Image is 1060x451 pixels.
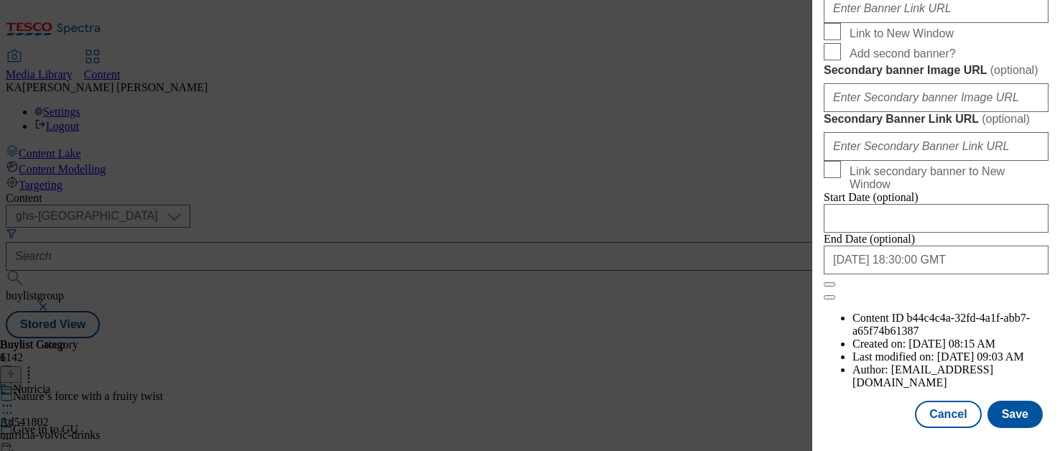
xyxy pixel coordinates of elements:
[850,165,1043,191] span: Link secondary banner to New Window
[987,401,1043,428] button: Save
[852,363,1049,389] li: Author:
[824,83,1049,112] input: Enter Secondary banner Image URL
[850,27,954,40] span: Link to New Window
[824,191,919,203] span: Start Date (optional)
[824,63,1049,78] label: Secondary banner Image URL
[852,312,1030,337] span: b44c4c4a-32fd-4a1f-abb7-a65f74b61387
[824,246,1049,274] input: Enter Date
[824,233,915,245] span: End Date (optional)
[982,113,1030,125] span: ( optional )
[824,132,1049,161] input: Enter Secondary Banner Link URL
[852,312,1049,338] li: Content ID
[852,350,1049,363] li: Last modified on:
[852,338,1049,350] li: Created on:
[990,64,1038,76] span: ( optional )
[908,338,995,350] span: [DATE] 08:15 AM
[937,350,1024,363] span: [DATE] 09:03 AM
[824,204,1049,233] input: Enter Date
[915,401,981,428] button: Cancel
[824,112,1049,126] label: Secondary Banner Link URL
[852,363,993,389] span: [EMAIL_ADDRESS][DOMAIN_NAME]
[824,282,835,287] button: Close
[850,47,956,60] span: Add second banner?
